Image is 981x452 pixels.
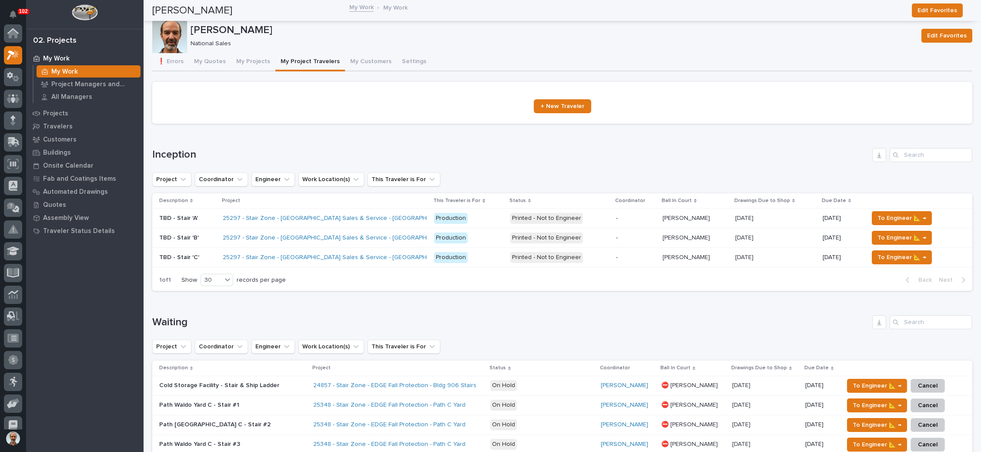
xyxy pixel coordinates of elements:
a: Onsite Calendar [26,159,144,172]
p: [DATE] [735,252,755,261]
button: Settings [397,53,432,71]
p: Status [509,196,526,206]
span: Cancel [918,381,937,391]
p: All Managers [51,93,92,101]
span: Back [913,276,932,284]
span: To Engineer 📐 → [877,233,926,243]
span: To Engineer 📐 → [853,420,901,430]
button: Coordinator [195,172,248,186]
p: Customers [43,136,77,144]
p: [DATE] [805,441,837,448]
a: Projects [26,107,144,120]
a: Travelers [26,120,144,133]
p: [PERSON_NAME] [663,213,712,222]
span: Cancel [918,400,937,411]
p: Drawings Due to Shop [731,363,787,373]
p: [DATE] [805,382,837,389]
p: [DATE] [823,234,861,242]
button: Back [899,276,935,284]
button: My Quotes [189,53,231,71]
p: [PERSON_NAME] [663,233,712,242]
p: [DATE] [805,421,837,428]
a: 25348 - Stair Zone - EDGE Fall Protection - Path C Yard [313,421,465,428]
span: To Engineer 📐 → [877,213,926,223]
h1: Inception [152,148,869,161]
p: Traveler Status Details [43,227,115,235]
button: Work Location(s) [298,172,364,186]
button: Work Location(s) [298,340,364,354]
div: Production [434,213,468,224]
p: My Work [43,55,70,63]
button: To Engineer 📐 → [847,438,907,452]
button: Coordinator [195,340,248,354]
button: Cancel [911,398,945,412]
span: To Engineer 📐 → [853,381,901,391]
a: My Work [349,2,374,12]
p: Projects [43,110,68,118]
p: Due Date [804,363,829,373]
button: users-avatar [4,429,22,448]
button: My Customers [345,53,397,71]
button: Cancel [911,438,945,452]
span: To Engineer 📐 → [853,439,901,450]
p: Status [489,363,506,373]
span: Next [939,276,958,284]
p: Project [222,196,240,206]
a: + New Traveler [534,99,591,113]
div: Printed - Not to Engineer [510,233,583,243]
tr: Path [GEOGRAPHIC_DATA] C - Stair #2Path [GEOGRAPHIC_DATA] C - Stair #2 25348 - Stair Zone - EDGE ... [152,415,972,435]
p: 102 [19,8,28,14]
button: To Engineer 📐 → [847,379,907,393]
p: [PERSON_NAME] [191,24,914,37]
a: My Work [26,52,144,65]
p: [DATE] [732,419,752,428]
a: Traveler Status Details [26,224,144,237]
tr: Cold Storage Facility - Stair & Ship LadderCold Storage Facility - Stair & Ship Ladder 24857 - St... [152,376,972,395]
button: Project [152,172,191,186]
h1: Waiting [152,316,869,329]
button: Next [935,276,972,284]
div: 02. Projects [33,36,77,46]
button: My Projects [231,53,275,71]
p: [DATE] [732,400,752,409]
p: TBD - Stair 'A' [159,213,200,222]
button: This Traveler is For [368,340,440,354]
a: [PERSON_NAME] [601,401,648,409]
p: My Work [383,2,408,12]
p: [DATE] [735,233,755,242]
p: ⛔ [PERSON_NAME] [661,400,720,409]
button: To Engineer 📐 → [872,211,932,225]
a: 25297 - Stair Zone - [GEOGRAPHIC_DATA] Sales & Service - [GEOGRAPHIC_DATA] PSB [223,215,465,222]
button: To Engineer 📐 → [847,398,907,412]
a: Project Managers and Engineers [33,78,144,90]
p: Ball In Court [660,363,690,373]
button: To Engineer 📐 → [847,418,907,432]
p: [DATE] [735,213,755,222]
p: ⛔ [PERSON_NAME] [661,380,720,389]
a: Automated Drawings [26,185,144,198]
p: Quotes [43,201,66,209]
a: All Managers [33,91,144,103]
p: - [616,234,656,242]
p: 1 of 1 [152,270,178,291]
p: [DATE] [732,439,752,448]
a: Quotes [26,198,144,211]
tr: TBD - Stair 'B'TBD - Stair 'B' 25297 - Stair Zone - [GEOGRAPHIC_DATA] Sales & Service - [GEOGRAPH... [152,228,972,248]
input: Search [890,315,972,329]
p: Cold Storage Facility - Stair & Ship Ladder [159,380,281,389]
p: Project [312,363,331,373]
p: My Work [51,68,78,76]
div: On Hold [490,380,517,391]
p: Path [GEOGRAPHIC_DATA] C - Stair #2 [159,419,272,428]
a: My Work [33,65,144,78]
a: 25297 - Stair Zone - [GEOGRAPHIC_DATA] Sales & Service - [GEOGRAPHIC_DATA] PSB [223,254,465,261]
a: [PERSON_NAME] [601,441,648,448]
a: 25348 - Stair Zone - EDGE Fall Protection - Path C Yard [313,441,465,448]
div: Notifications102 [11,10,22,24]
button: Project [152,340,191,354]
a: 24857 - Stair Zone - EDGE Fall Protection - Bldg 906 Stairs [313,382,476,389]
p: Buildings [43,149,71,157]
div: Search [890,148,972,162]
a: [PERSON_NAME] [601,382,648,389]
